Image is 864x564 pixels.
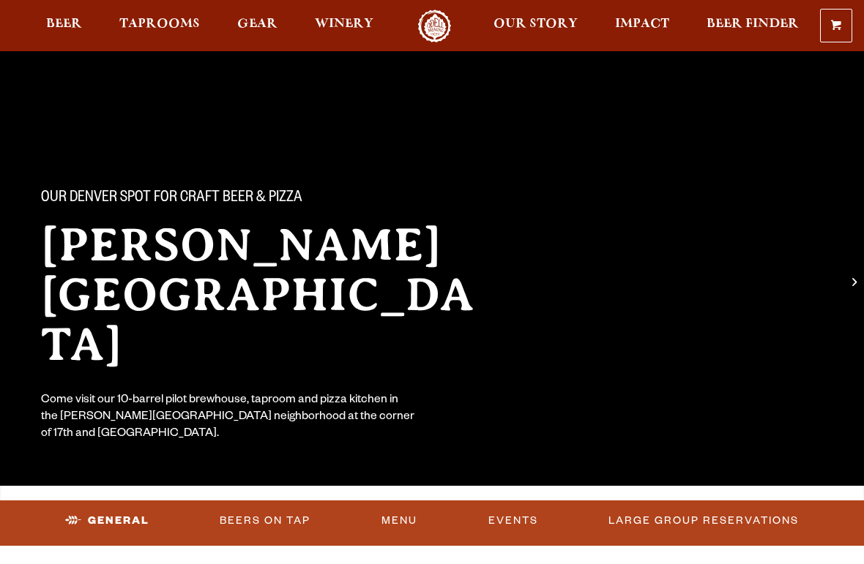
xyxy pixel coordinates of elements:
[119,18,200,30] span: Taprooms
[41,220,498,369] h2: [PERSON_NAME][GEOGRAPHIC_DATA]
[110,10,209,42] a: Taprooms
[37,10,92,42] a: Beer
[707,18,799,30] span: Beer Finder
[494,18,578,30] span: Our Story
[407,10,462,42] a: Odell Home
[606,10,679,42] a: Impact
[41,393,416,443] div: Come visit our 10-barrel pilot brewhouse, taproom and pizza kitchen in the [PERSON_NAME][GEOGRAPH...
[237,18,278,30] span: Gear
[59,504,155,538] a: General
[483,504,544,538] a: Events
[697,10,808,42] a: Beer Finder
[46,18,82,30] span: Beer
[603,504,805,538] a: Large Group Reservations
[615,18,669,30] span: Impact
[41,189,302,208] span: Our Denver spot for craft beer & pizza
[214,504,316,538] a: Beers On Tap
[305,10,383,42] a: Winery
[228,10,287,42] a: Gear
[484,10,587,42] a: Our Story
[315,18,373,30] span: Winery
[376,504,423,538] a: Menu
